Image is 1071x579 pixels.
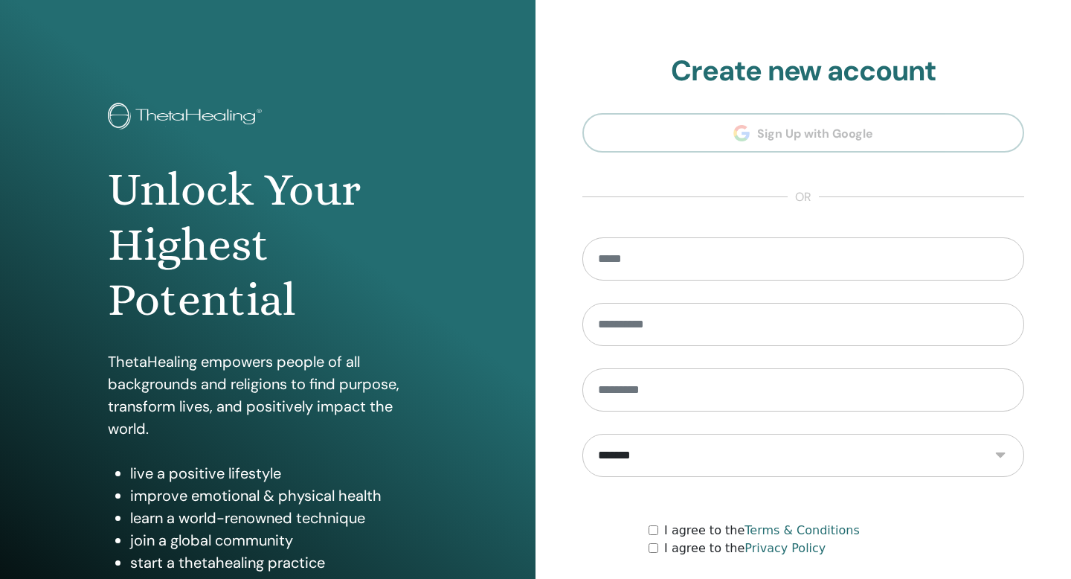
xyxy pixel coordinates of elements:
[664,522,860,540] label: I agree to the
[130,551,428,574] li: start a thetahealing practice
[130,462,428,484] li: live a positive lifestyle
[130,484,428,507] li: improve emotional & physical health
[788,188,819,206] span: or
[108,351,428,440] p: ThetaHealing empowers people of all backgrounds and religions to find purpose, transform lives, a...
[744,523,859,537] a: Terms & Conditions
[130,507,428,529] li: learn a world-renowned technique
[744,541,826,555] a: Privacy Policy
[108,162,428,328] h1: Unlock Your Highest Potential
[130,529,428,551] li: join a global community
[582,54,1024,89] h2: Create new account
[664,540,826,557] label: I agree to the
